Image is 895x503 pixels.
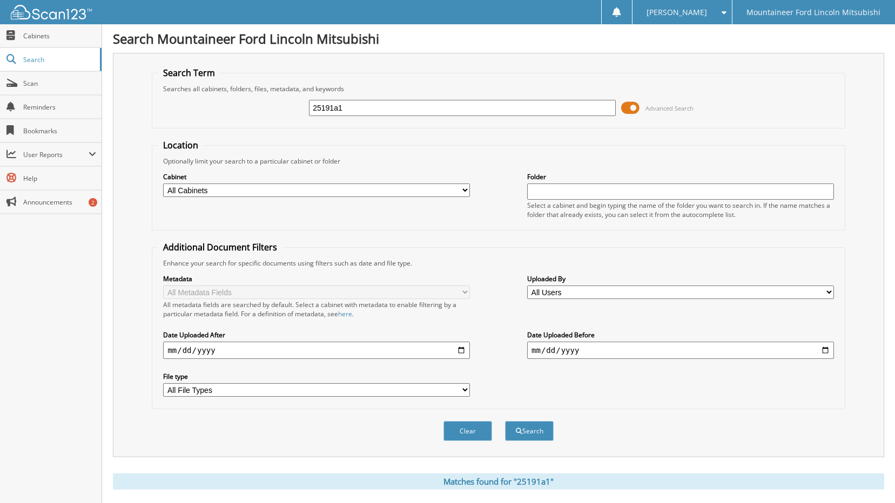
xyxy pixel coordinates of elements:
[163,274,470,283] label: Metadata
[527,274,834,283] label: Uploaded By
[158,139,204,151] legend: Location
[113,30,884,47] h1: Search Mountaineer Ford Lincoln Mitsubishi
[505,421,554,441] button: Search
[647,9,707,16] span: [PERSON_NAME]
[645,104,694,112] span: Advanced Search
[163,300,470,318] div: All metadata fields are searched by default. Select a cabinet with metadata to enable filtering b...
[23,150,89,159] span: User Reports
[23,103,96,112] span: Reminders
[163,372,470,381] label: File type
[23,174,96,183] span: Help
[527,172,834,181] label: Folder
[113,473,884,490] div: Matches found for "25191a1"
[163,172,470,181] label: Cabinet
[338,309,352,318] a: here
[11,5,92,19] img: scan123-logo-white.svg
[23,126,96,135] span: Bookmarks
[23,31,96,40] span: Cabinets
[746,9,880,16] span: Mountaineer Ford Lincoln Mitsubishi
[527,201,834,219] div: Select a cabinet and begin typing the name of the folder you want to search in. If the name match...
[163,342,470,359] input: start
[443,421,492,441] button: Clear
[23,79,96,88] span: Scan
[527,342,834,359] input: end
[158,259,839,268] div: Enhance your search for specific documents using filters such as date and file type.
[23,55,95,64] span: Search
[158,241,282,253] legend: Additional Document Filters
[163,330,470,339] label: Date Uploaded After
[527,330,834,339] label: Date Uploaded Before
[158,67,220,79] legend: Search Term
[158,157,839,166] div: Optionally limit your search to a particular cabinet or folder
[23,198,96,207] span: Announcements
[158,84,839,93] div: Searches all cabinets, folders, files, metadata, and keywords
[89,198,97,207] div: 2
